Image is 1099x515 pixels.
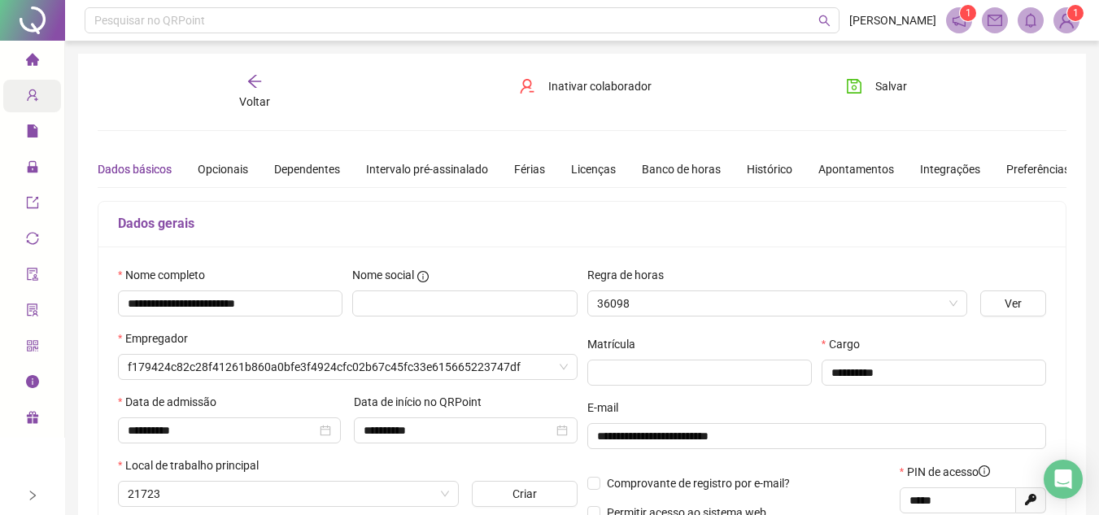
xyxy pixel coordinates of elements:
[26,296,39,329] span: solution
[26,260,39,293] span: audit
[118,330,198,347] label: Empregador
[642,160,721,178] div: Banco de horas
[587,266,674,284] label: Regra de horas
[26,117,39,150] span: file
[587,335,646,353] label: Matrícula
[747,160,792,178] div: Histórico
[366,160,488,178] div: Intervalo pré-assinalado
[512,485,537,503] span: Criar
[274,160,340,178] div: Dependentes
[98,160,172,178] div: Dados básicos
[1044,460,1083,499] div: Open Intercom Messenger
[352,266,414,284] span: Nome social
[849,11,936,29] span: [PERSON_NAME]
[26,404,39,436] span: gift
[26,225,39,257] span: sync
[966,7,971,19] span: 1
[514,160,545,178] div: Férias
[519,78,535,94] span: user-delete
[822,335,870,353] label: Cargo
[354,393,492,411] label: Data de início no QRPoint
[607,477,790,490] span: Comprovante de registro por e-mail?
[988,13,1002,28] span: mail
[198,160,248,178] div: Opcionais
[26,189,39,221] span: export
[128,355,568,379] span: f179424c82c28f41261b860a0bfe3f4924cfc02b67c45fc33e615665223747df
[239,95,270,108] span: Voltar
[118,456,269,474] label: Local de trabalho principal
[26,153,39,185] span: lock
[26,368,39,400] span: info-circle
[980,290,1046,316] button: Ver
[571,160,616,178] div: Licenças
[875,77,907,95] span: Salvar
[118,266,216,284] label: Nome completo
[1005,295,1022,312] span: Ver
[507,73,664,99] button: Inativar colaborador
[952,13,966,28] span: notification
[1023,13,1038,28] span: bell
[818,15,831,27] span: search
[548,77,652,95] span: Inativar colaborador
[920,160,980,178] div: Integrações
[118,393,227,411] label: Data de admissão
[960,5,976,21] sup: 1
[1006,160,1070,178] div: Preferências
[26,81,39,114] span: user-add
[26,332,39,364] span: qrcode
[1073,7,1079,19] span: 1
[907,463,990,481] span: PIN de acesso
[417,271,429,282] span: info-circle
[587,399,629,417] label: E-mail
[118,214,1046,233] h5: Dados gerais
[128,482,449,506] span: 21723
[1067,5,1084,21] sup: Atualize o seu contato no menu Meus Dados
[834,73,919,99] button: Salvar
[1054,8,1079,33] img: 39475
[27,490,38,501] span: right
[818,160,894,178] div: Apontamentos
[979,465,990,477] span: info-circle
[246,73,263,89] span: arrow-left
[26,46,39,78] span: home
[846,78,862,94] span: save
[472,481,577,507] button: Criar
[597,291,958,316] span: 36098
